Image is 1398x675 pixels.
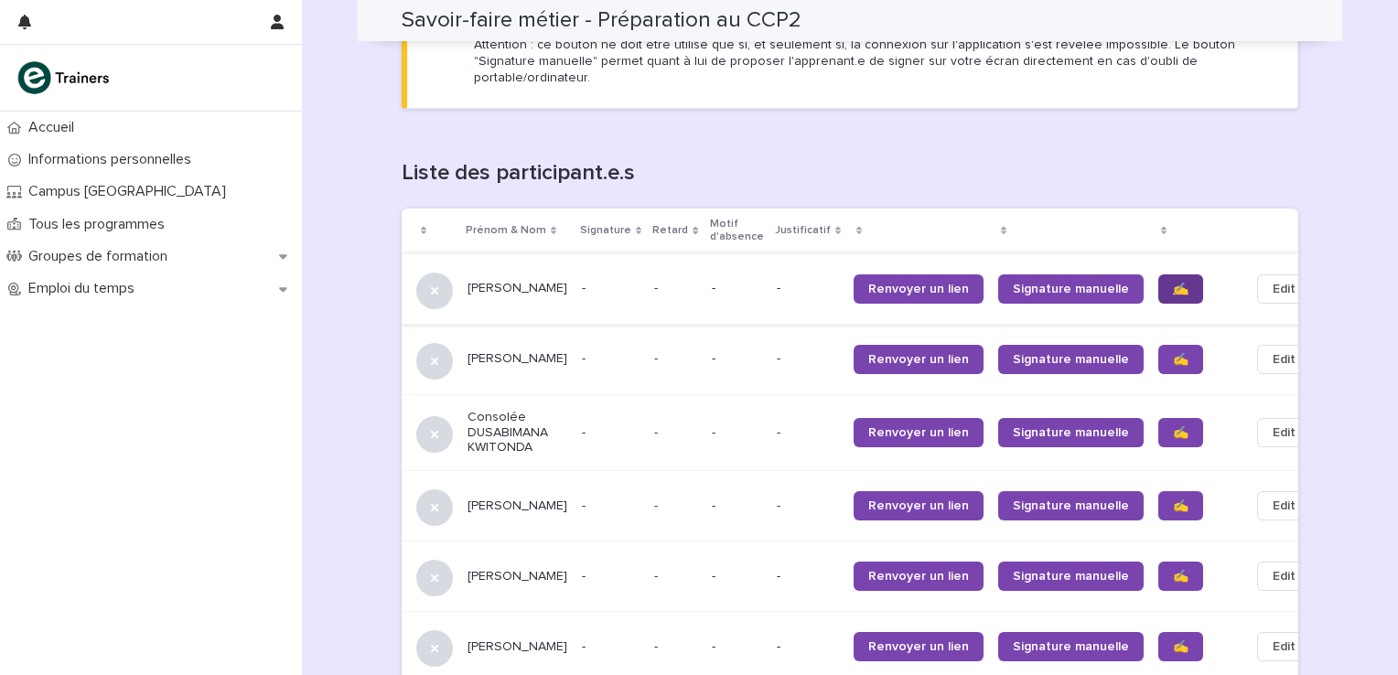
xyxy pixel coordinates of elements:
p: [PERSON_NAME] [468,498,567,514]
p: - [777,498,839,514]
p: - [777,569,839,584]
p: Tous les programmes [21,216,179,233]
span: Renvoyer un lien [868,283,969,295]
a: Signature manuelle [998,274,1144,304]
tr: [PERSON_NAME]--- --Renvoyer un lienSignature manuelle✍️Edit [402,253,1340,324]
p: Groupes de formation [21,248,182,265]
span: ✍️ [1173,426,1188,439]
p: - [712,639,762,655]
p: - [654,348,661,367]
p: - [582,569,640,584]
p: Campus [GEOGRAPHIC_DATA] [21,183,241,200]
p: Retard [652,220,688,241]
span: ✍️ [1173,640,1188,653]
a: Signature manuelle [998,345,1144,374]
p: - [777,639,839,655]
p: - [582,498,640,514]
span: Signature manuelle [1013,353,1129,366]
tr: Consolée DUSABIMANA KWITONDA--- --Renvoyer un lienSignature manuelle✍️Edit [402,394,1340,470]
a: ✍️ [1158,345,1203,374]
span: Edit [1273,567,1296,585]
p: Signature [580,220,631,241]
button: Edit [1257,274,1311,304]
p: - [582,639,640,655]
h2: Savoir-faire métier - Préparation au CCP2 [402,7,801,34]
span: Renvoyer un lien [868,499,969,512]
p: Justificatif [775,220,831,241]
span: Signature manuelle [1013,426,1129,439]
span: Signature manuelle [1013,283,1129,295]
a: ✍️ [1158,491,1203,520]
span: Renvoyer un lien [868,640,969,653]
tr: [PERSON_NAME]--- --Renvoyer un lienSignature manuelle✍️Edit [402,324,1340,394]
span: Edit [1273,350,1296,369]
p: - [777,281,839,296]
a: Renvoyer un lien [854,274,984,304]
tr: [PERSON_NAME]--- --Renvoyer un lienSignature manuelle✍️Edit [402,541,1340,612]
p: - [654,565,661,584]
span: Edit [1273,423,1296,442]
span: ✍️ [1173,353,1188,366]
p: Consolée DUSABIMANA KWITONDA [468,410,567,455]
p: Emploi du temps [21,280,149,297]
span: Signature manuelle [1013,499,1129,512]
span: Renvoyer un lien [868,570,969,583]
p: - [582,425,640,441]
p: - [777,351,839,367]
span: ✍️ [1173,283,1188,295]
span: ✍️ [1173,499,1188,512]
button: Edit [1257,491,1311,520]
a: ✍️ [1158,418,1203,447]
span: Renvoyer un lien [868,353,969,366]
p: Accueil [21,119,89,136]
p: - [712,425,762,441]
a: Renvoyer un lien [854,418,984,447]
img: K0CqGN7SDeD6s4JG8KQk [15,59,115,96]
a: Signature manuelle [998,562,1144,591]
button: Edit [1257,418,1311,447]
span: Edit [1273,280,1296,298]
a: ✍️ [1158,632,1203,661]
p: - [712,281,762,296]
a: Signature manuelle [998,418,1144,447]
p: Cliquez sur "Renvoyer un lien", l'apprenant.e recevra alors un lien direct vers le formulaire san... [474,19,1275,86]
button: Edit [1257,632,1311,661]
a: Signature manuelle [998,632,1144,661]
p: [PERSON_NAME] [468,281,567,296]
span: Renvoyer un lien [868,426,969,439]
p: [PERSON_NAME] [468,351,567,367]
a: ✍️ [1158,274,1203,304]
a: Renvoyer un lien [854,562,984,591]
p: Prénom & Nom [466,220,546,241]
span: Signature manuelle [1013,570,1129,583]
p: Motif d'absence [710,214,764,248]
p: - [777,425,839,441]
button: Edit [1257,562,1311,591]
button: Edit [1257,345,1311,374]
a: Renvoyer un lien [854,345,984,374]
h1: Liste des participant.e.s [402,160,1298,187]
span: Signature manuelle [1013,640,1129,653]
p: - [654,277,661,296]
span: Edit [1273,637,1296,656]
p: - [712,498,762,514]
p: [PERSON_NAME] [468,639,567,655]
p: - [712,569,762,584]
p: - [654,495,661,514]
p: - [654,422,661,441]
span: ✍️ [1173,570,1188,583]
span: Edit [1273,497,1296,515]
a: ✍️ [1158,562,1203,591]
a: Renvoyer un lien [854,491,984,520]
p: Informations personnelles [21,151,206,168]
p: - [582,351,640,367]
p: - [582,281,640,296]
p: [PERSON_NAME] [468,569,567,584]
tr: [PERSON_NAME]--- --Renvoyer un lienSignature manuelle✍️Edit [402,471,1340,541]
p: - [712,351,762,367]
p: - [654,636,661,655]
a: Renvoyer un lien [854,632,984,661]
a: Signature manuelle [998,491,1144,520]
